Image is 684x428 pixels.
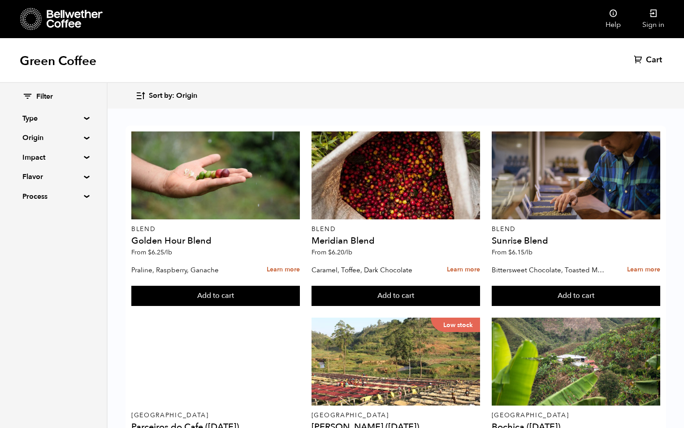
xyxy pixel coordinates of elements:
span: Sort by: Origin [149,91,197,101]
button: Sort by: Origin [135,85,197,106]
span: $ [148,248,152,257]
a: Learn more [627,260,660,280]
span: Cart [646,55,662,66]
button: Add to cart [312,286,480,306]
p: Caramel, Toffee, Dark Chocolate [312,263,426,277]
span: From [492,248,532,257]
span: /lb [344,248,352,257]
a: Cart [634,55,664,66]
h1: Green Coffee [20,53,96,69]
summary: Flavor [22,171,84,182]
p: Low stock [431,318,480,332]
span: /lb [164,248,172,257]
p: [GEOGRAPHIC_DATA] [131,412,300,419]
a: Low stock [312,318,480,406]
span: From [131,248,172,257]
summary: Origin [22,132,84,143]
a: Learn more [447,260,480,280]
summary: Impact [22,152,84,163]
bdi: 6.25 [148,248,172,257]
button: Add to cart [492,286,660,306]
h4: Golden Hour Blend [131,236,300,245]
summary: Process [22,191,84,202]
p: Blend [131,226,300,232]
p: Bittersweet Chocolate, Toasted Marshmallow, Candied Orange, Praline [492,263,606,277]
bdi: 6.15 [508,248,532,257]
span: $ [508,248,512,257]
p: Blend [492,226,660,232]
button: Add to cart [131,286,300,306]
span: From [312,248,352,257]
p: [GEOGRAPHIC_DATA] [492,412,660,419]
a: Learn more [267,260,300,280]
summary: Type [22,113,84,124]
p: [GEOGRAPHIC_DATA] [312,412,480,419]
span: /lb [524,248,532,257]
h4: Meridian Blend [312,236,480,245]
span: $ [328,248,332,257]
h4: Sunrise Blend [492,236,660,245]
p: Praline, Raspberry, Ganache [131,263,246,277]
span: Filter [36,92,53,102]
p: Blend [312,226,480,232]
bdi: 6.20 [328,248,352,257]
